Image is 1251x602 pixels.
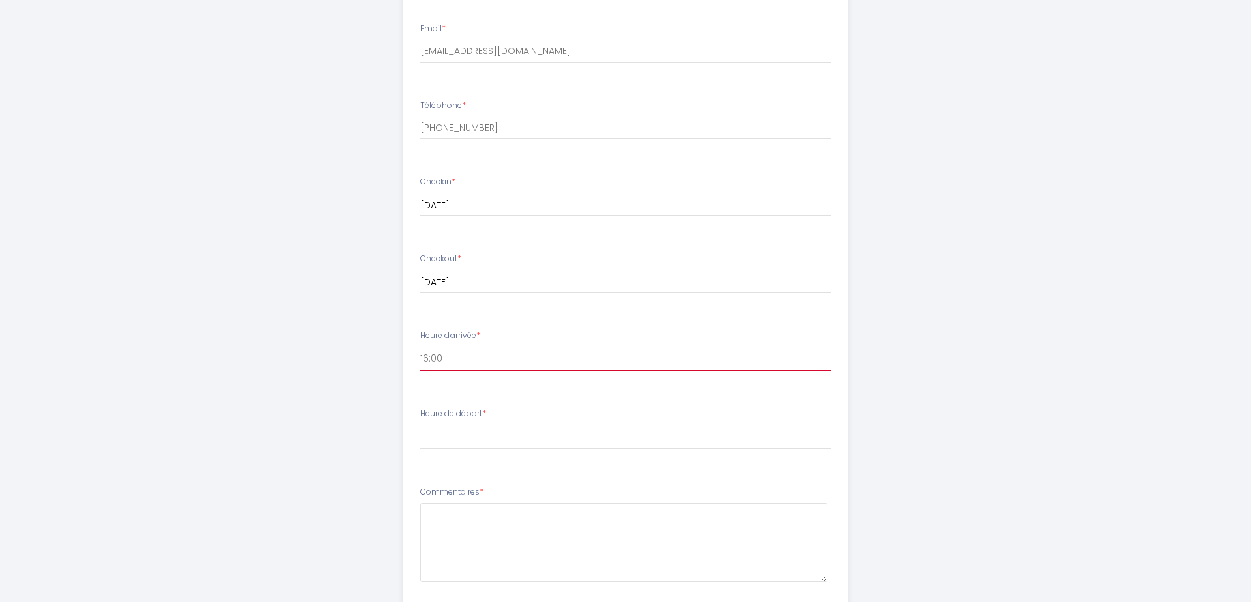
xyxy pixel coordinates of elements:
label: Heure d'arrivée [420,330,480,342]
label: Commentaires [420,486,483,498]
label: Téléphone [420,100,466,112]
label: Checkin [420,176,455,188]
label: Checkout [420,253,461,265]
label: Heure de départ [420,408,486,420]
label: Email [420,23,446,35]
